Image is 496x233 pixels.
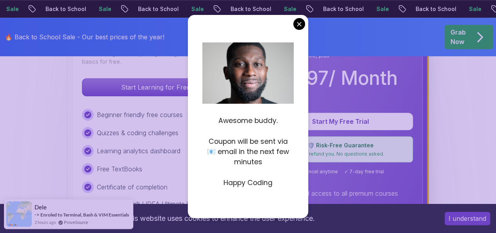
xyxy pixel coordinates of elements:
[269,69,398,88] p: $ 19.97 / Month
[269,113,413,130] button: Start My Free Trial
[97,128,178,138] p: Quizzes & coding challenges
[97,164,142,174] p: Free TextBooks
[445,212,490,225] button: Accept cookies
[153,5,207,13] p: Back to School
[97,146,180,156] p: Learning analytics dashboard
[97,110,183,119] p: Beginner friendly free courses
[283,189,398,198] p: Unlimited access to all premium courses
[431,5,484,13] p: Back to School
[82,50,229,66] p: Ideal for beginners exploring coding and learning the basics for free.
[114,5,139,13] p: Sale
[299,5,324,13] p: Sale
[97,182,167,192] p: Certificate of completion
[274,151,408,157] p: We'll refund you. No questions asked.
[451,28,466,46] p: Grab Now
[35,204,47,211] span: Dele
[82,78,229,96] button: Start Learning for Free
[344,169,384,175] span: ✓ 7-day free trial
[278,117,403,126] p: Start My Free Trial
[35,211,40,218] span: ->
[61,5,114,13] p: Back to School
[82,83,229,91] a: Start Learning for Free
[246,5,299,13] p: Back to School
[64,219,88,226] a: ProveSource
[6,210,433,227] div: This website uses cookies to enhance the user experience.
[392,5,417,13] p: Sale
[40,212,129,218] a: Enroled to Terminal, Bash & VIM Essentials
[338,5,392,13] p: Back to School
[97,199,229,218] p: 3 months IntelliJ IDEA Ultimate license ($249 value)
[207,5,232,13] p: Sale
[5,32,164,42] p: 🔥 Back to School Sale - Our best prices of the year!
[35,219,56,226] span: 2 hours ago
[297,169,338,175] span: ✓ Cancel anytime
[22,5,47,13] p: Sale
[274,141,408,149] p: 🛡️ Risk-Free Guarantee
[6,201,32,227] img: provesource social proof notification image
